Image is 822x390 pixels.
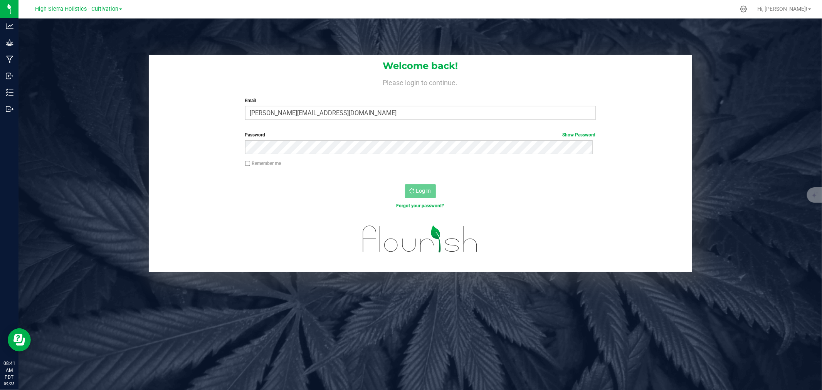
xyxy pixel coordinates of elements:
[6,89,13,96] inline-svg: Inventory
[3,381,15,387] p: 09/23
[245,160,281,167] label: Remember me
[245,97,596,104] label: Email
[757,6,807,12] span: Hi, [PERSON_NAME]!
[352,217,488,261] img: flourish_logo.svg
[416,188,431,194] span: Log In
[245,132,266,138] span: Password
[739,5,748,13] div: Manage settings
[3,360,15,381] p: 08:41 AM PDT
[6,55,13,63] inline-svg: Manufacturing
[245,161,250,166] input: Remember me
[6,105,13,113] inline-svg: Outbound
[149,77,692,86] h4: Please login to continue.
[6,39,13,47] inline-svg: Grow
[6,22,13,30] inline-svg: Analytics
[35,6,118,12] span: High Sierra Holistics - Cultivation
[397,203,444,208] a: Forgot your password?
[8,328,31,351] iframe: Resource center
[405,184,436,198] button: Log In
[149,61,692,71] h1: Welcome back!
[6,72,13,80] inline-svg: Inbound
[563,132,596,138] a: Show Password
